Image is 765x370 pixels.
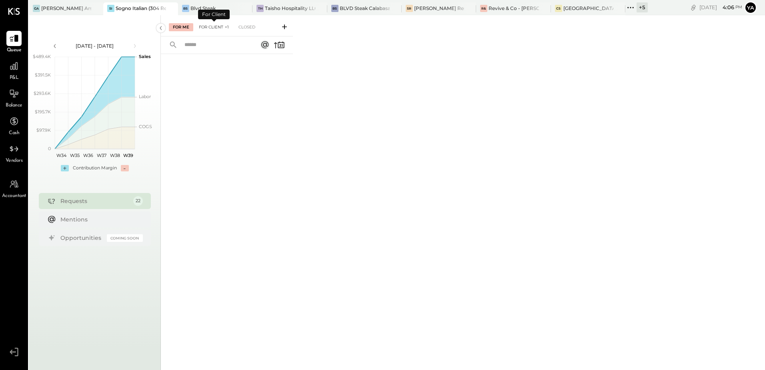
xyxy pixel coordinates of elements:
[414,5,464,12] div: [PERSON_NAME] Restaurant & Deli
[56,153,67,158] text: W34
[0,141,28,165] a: Vendors
[35,72,51,78] text: $391.5K
[182,5,189,12] div: BS
[637,2,648,12] div: + 5
[331,5,338,12] div: BS
[73,165,117,171] div: Contribution Margin
[9,130,19,137] span: Cash
[190,5,216,12] div: Blvd Steak
[61,165,69,171] div: +
[96,153,106,158] text: W37
[563,5,613,12] div: [GEOGRAPHIC_DATA][PERSON_NAME]
[35,109,51,115] text: $195.7K
[340,5,390,12] div: BLVD Steak Calabasas
[83,153,93,158] text: W36
[139,94,151,99] text: Labor
[41,5,91,12] div: [PERSON_NAME] Arso
[33,54,51,59] text: $489.4K
[33,5,40,12] div: GA
[60,197,129,205] div: Requests
[121,165,129,171] div: -
[256,5,264,12] div: TH
[60,234,103,242] div: Opportunities
[6,102,22,109] span: Balance
[0,31,28,54] a: Queue
[116,5,166,12] div: Sogno Italian (304 Restaurant)
[2,193,26,200] span: Accountant
[10,74,19,82] span: P&L
[555,5,562,12] div: CS
[699,4,742,11] div: [DATE]
[60,215,139,223] div: Mentions
[0,58,28,82] a: P&L
[234,23,259,31] div: Closed
[133,196,143,206] div: 22
[70,153,80,158] text: W35
[139,124,152,129] text: COGS
[406,5,413,12] div: SR
[195,23,233,31] div: For Client
[0,114,28,137] a: Cash
[489,5,539,12] div: Revive & Co - [PERSON_NAME]
[0,86,28,109] a: Balance
[0,177,28,200] a: Accountant
[61,42,129,49] div: [DATE] - [DATE]
[7,47,22,54] span: Queue
[48,146,51,151] text: 0
[6,157,23,165] span: Vendors
[123,153,133,158] text: W39
[689,3,697,12] div: copy link
[225,24,229,30] span: +1
[107,5,114,12] div: SI
[198,10,230,19] div: For Client
[36,127,51,133] text: $97.9K
[480,5,487,12] div: R&
[107,234,143,242] div: Coming Soon
[265,5,315,12] div: Taisho Hospitality LLC
[744,1,757,14] button: Ya
[110,153,120,158] text: W38
[139,54,151,59] text: Sales
[34,90,51,96] text: $293.6K
[169,23,193,31] div: For Me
